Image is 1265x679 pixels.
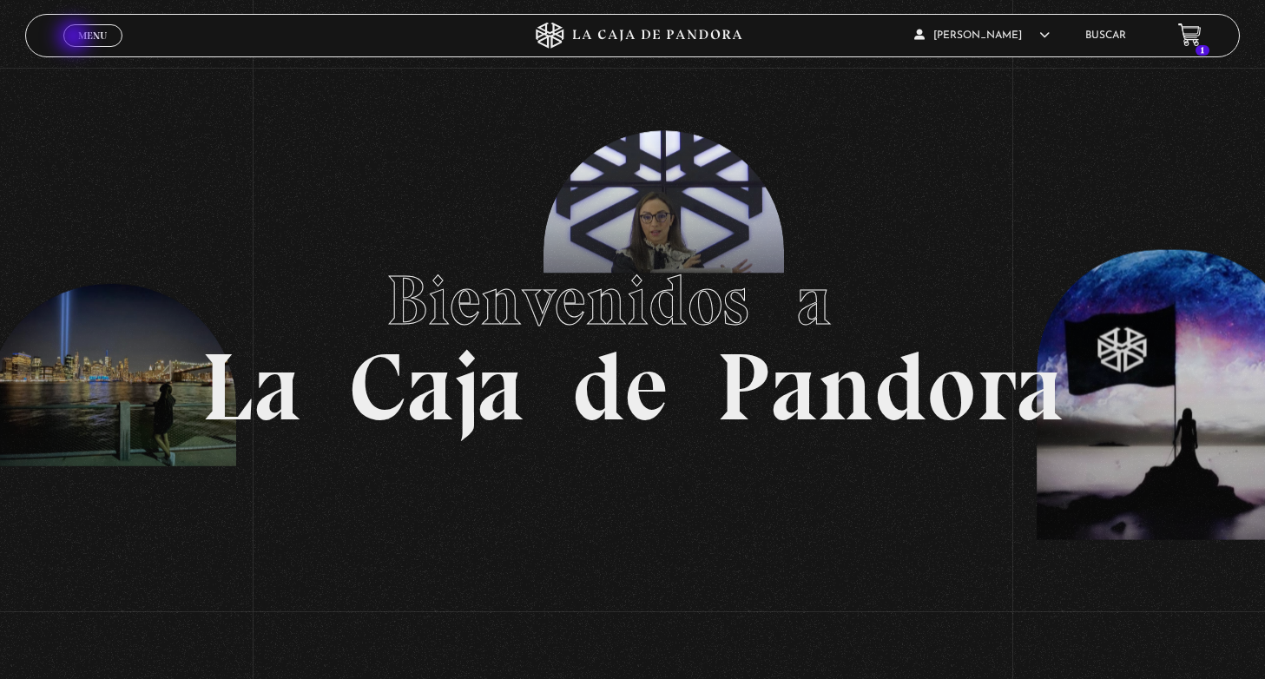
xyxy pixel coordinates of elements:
h1: La Caja de Pandora [201,244,1064,435]
span: 1 [1196,45,1209,56]
a: 1 [1178,23,1202,47]
span: [PERSON_NAME] [914,30,1050,41]
a: Buscar [1085,30,1126,41]
span: Cerrar [73,44,114,56]
span: Menu [78,30,107,41]
span: Bienvenidos a [386,259,880,342]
